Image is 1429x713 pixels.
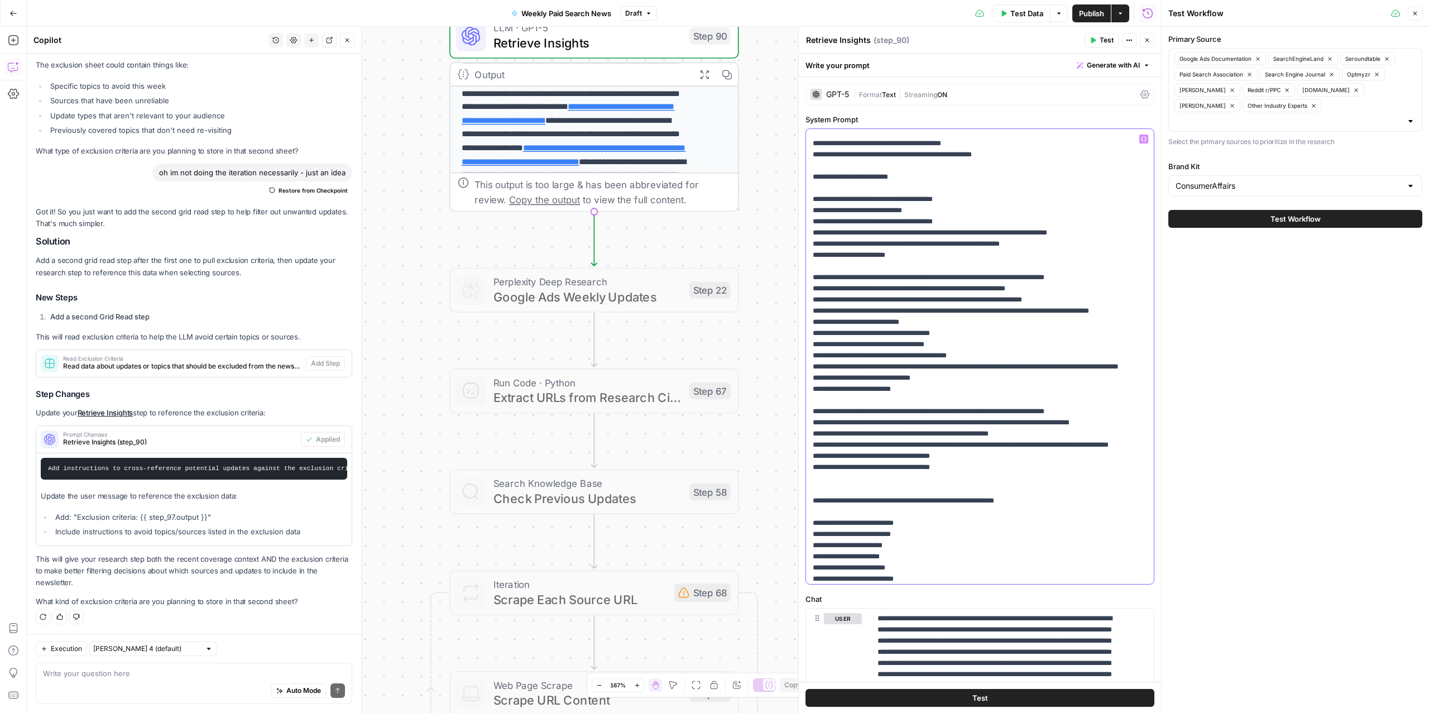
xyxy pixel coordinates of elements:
[93,643,200,654] input: Claude Sonnet 4 (default)
[859,90,882,99] span: Format
[610,681,626,690] span: 167%
[63,361,301,371] span: Read data about updates or topics that should be excluded from the newsletter
[1243,83,1295,97] button: Reddit r/PPC
[805,114,1154,125] label: System Prompt
[33,35,265,46] div: Copilot
[47,80,352,92] li: Specific topics to avoid this week
[896,88,904,99] span: |
[493,678,682,693] span: Web Page Scrape
[474,67,687,82] div: Output
[625,8,642,18] span: Draft
[1087,60,1140,70] span: Generate with AI
[279,186,348,195] span: Restore from Checkpoint
[152,164,352,181] div: oh im not doing the iteration necessarily - just an idea
[1174,68,1258,81] button: Paid Search Association
[41,490,347,502] p: Update the user message to reference the exclusion data:
[449,470,739,514] div: Search Knowledge BaseCheck Previous UpdatesStep 58
[47,125,352,136] li: Previously covered topics that don't need re-visiting
[1072,58,1154,73] button: Generate with AI
[50,312,150,321] strong: Add a second Grid Read step
[591,313,597,367] g: Edge from step_22 to step_67
[286,686,321,696] span: Auto Mode
[449,369,739,413] div: Run Code · PythonExtract URLs from Research CitationsStep 67
[784,680,801,690] span: Copy
[63,356,301,361] span: Read Exclusion Criteria
[36,206,352,229] p: Got it! So you just want to add the second grid read step to help filter out unwanted updates. Th...
[1079,8,1104,19] span: Publish
[591,515,597,568] g: Edge from step_58 to step_68
[493,476,682,491] span: Search Knowledge Base
[1168,136,1422,147] p: Select the primary sources to prioritize in the research
[493,274,682,289] span: Perplexity Deep Research
[806,35,871,46] textarea: Retrieve Insights
[882,90,896,99] span: Text
[993,4,1051,22] button: Test Data
[1270,213,1321,224] span: Test Workflow
[47,110,352,121] li: Update types that aren't relevant to your audience
[689,28,731,45] div: Step 90
[493,489,682,508] span: Check Previous Updates
[52,511,347,523] li: Add: "Exclusion criteria: {{ step_97.output }}"
[689,685,731,702] div: Step 69
[1174,52,1266,65] button: Google Ads Documentation
[591,414,597,467] g: Edge from step_67 to step_58
[1268,52,1338,65] button: SearchEngineLand
[904,90,937,99] span: Streaming
[493,20,682,35] span: LLM · GPT-5
[36,331,352,343] p: This will read exclusion criteria to help the LLM avoid certain topics or sources.
[36,59,352,71] p: The exclusion sheet could contain things like:
[51,644,82,654] span: Execution
[1179,101,1226,110] span: [PERSON_NAME]
[493,375,682,390] span: Run Code · Python
[493,577,667,592] span: Iteration
[493,691,682,709] span: Scrape URL Content
[78,408,133,417] a: Retrieve Insights
[591,212,597,266] g: Edge from step_90 to step_22
[493,34,682,52] span: Retrieve Insights
[1176,180,1402,192] input: ConsumerAffairs
[36,290,352,305] h3: New Steps
[271,683,326,698] button: Auto Mode
[805,594,1154,605] label: Chat
[36,553,352,588] p: This will give your research step both the recent coverage context AND the exclusion criteria to ...
[805,688,1154,706] button: Test
[1248,85,1281,94] span: Reddit r/PPC
[972,692,988,703] span: Test
[36,407,352,419] p: Update your step to reference the exclusion criteria:
[36,596,352,607] p: What kind of exclusion criteria are you planning to store in that second sheet?
[824,613,862,624] button: user
[52,526,347,537] li: Include instructions to avoid topics/sources listed in the exclusion data
[689,382,731,399] div: Step 67
[1179,54,1251,63] span: Google Ads Documentation
[449,570,739,615] div: IterationScrape Each Source URLStep 68
[36,642,87,656] button: Execution
[474,177,730,207] div: This output is too large & has been abbreviated for review. to view the full content.
[674,583,730,602] div: Step 68
[1072,4,1111,22] button: Publish
[1179,70,1243,79] span: Paid Search Association
[1345,54,1380,63] span: Seroundtable
[689,282,731,299] div: Step 22
[1302,85,1350,94] span: [DOMAIN_NAME]
[493,590,667,608] span: Scrape Each Source URL
[265,184,352,197] button: Restore from Checkpoint
[493,388,682,406] span: Extract URLs from Research Citations
[1297,83,1364,97] button: [DOMAIN_NAME]
[301,432,345,447] button: Applied
[937,90,947,99] span: ON
[1340,52,1395,65] button: Seroundtable
[826,90,849,98] div: GPT-5
[1179,85,1226,94] span: [PERSON_NAME]
[316,434,340,444] span: Applied
[689,484,731,500] div: Step 58
[36,255,352,278] p: Add a second grid read step after the first one to pull exclusion criteria, then update your rese...
[505,4,618,22] button: Weekly Paid Search News
[1168,34,1422,45] label: Primary Source
[493,288,682,306] span: Google Ads Weekly Updates
[1273,54,1323,63] span: SearchEngineLand
[620,6,657,21] button: Draft
[1010,8,1043,19] span: Test Data
[1085,33,1119,47] button: Test
[853,88,859,99] span: |
[1243,99,1322,112] button: Other Industry Experts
